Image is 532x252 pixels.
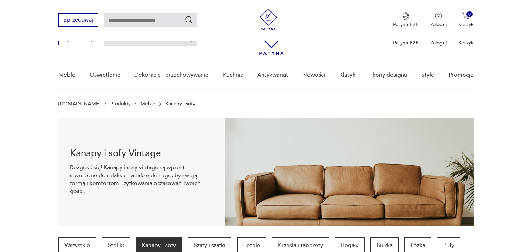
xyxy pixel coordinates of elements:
[466,11,473,18] div: 0
[58,13,98,27] button: Sprzedawaj
[458,21,474,28] p: Koszyk
[393,12,419,28] button: Patyna B2B
[165,101,195,107] p: Kanapy i sofy
[58,61,75,89] a: Meble
[402,12,409,20] img: Ikona medalu
[371,61,407,89] a: Ikony designu
[58,37,98,42] a: Sprzedawaj
[70,163,213,195] p: Rozgość się! Kanapy i sofy vintage są wprost stworzone do relaksu – a także do tego, by swoją for...
[90,61,120,89] a: Oświetlenie
[458,39,474,46] p: Koszyk
[184,15,193,24] button: Szukaj
[70,149,213,158] h1: Kanapy i sofy Vintage
[134,61,209,89] a: Dekoracje i przechowywanie
[302,61,325,89] a: Nowości
[393,12,419,28] a: Ikona medaluPatyna B2B
[435,12,442,19] img: Ikonka użytkownika
[257,61,288,89] a: Antykwariat
[458,12,474,28] button: 0Koszyk
[58,101,100,107] a: [DOMAIN_NAME]
[258,9,279,30] img: Patyna - sklep z meblami i dekoracjami vintage
[393,21,419,28] p: Patyna B2B
[110,101,131,107] a: Produkty
[58,18,98,23] a: Sprzedawaj
[393,39,419,46] p: Patyna B2B
[339,61,357,89] a: Klasyki
[462,12,469,19] img: Ikona koszyka
[421,61,434,89] a: Style
[430,39,447,46] p: Zaloguj
[225,118,474,226] img: 4dcd11543b3b691785adeaf032051535.jpg
[140,101,155,107] a: Meble
[449,61,474,89] a: Promocje
[223,61,243,89] a: Kuchnia
[430,21,447,28] p: Zaloguj
[430,12,447,28] button: Zaloguj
